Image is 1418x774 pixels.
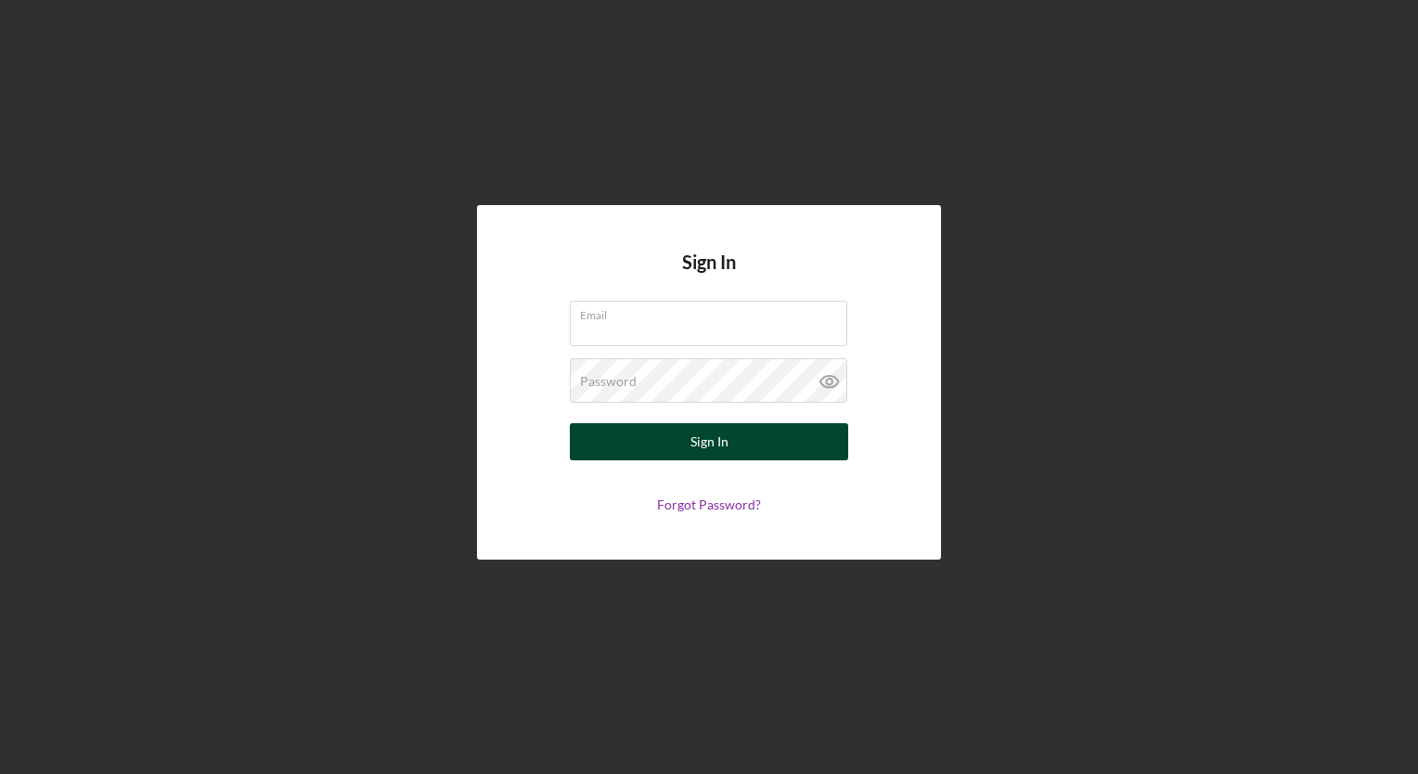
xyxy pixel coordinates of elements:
div: Sign In [690,423,728,460]
label: Password [580,374,637,389]
label: Email [580,302,847,322]
h4: Sign In [682,252,736,301]
button: Sign In [570,423,848,460]
a: Forgot Password? [657,497,761,512]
